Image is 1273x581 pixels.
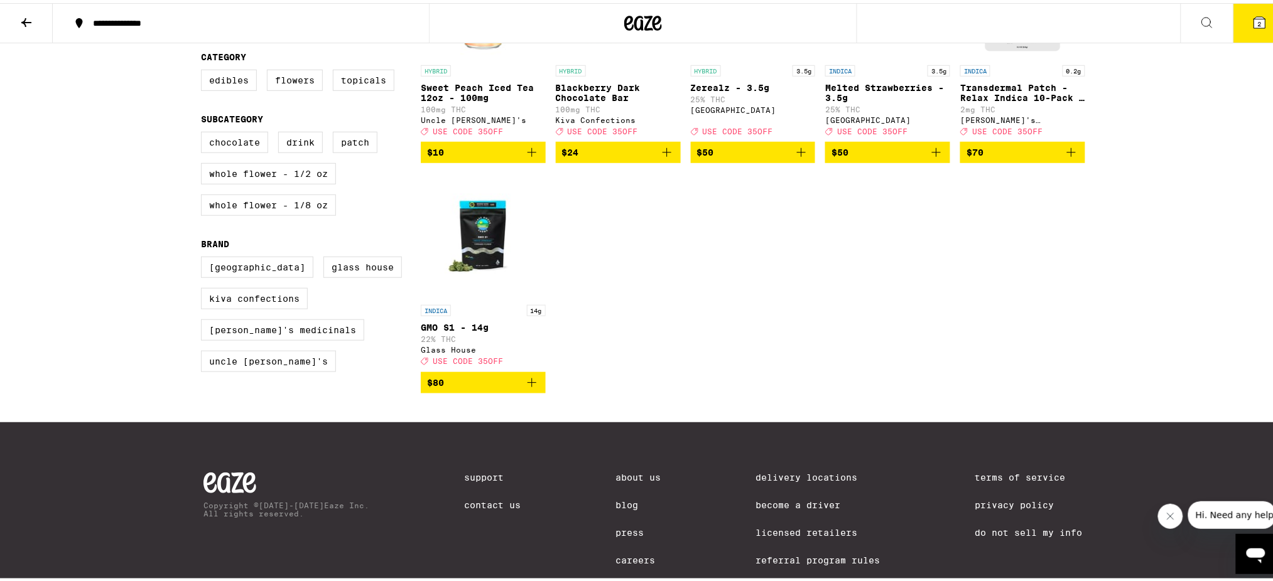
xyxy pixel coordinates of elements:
p: HYBRID [421,62,451,73]
p: INDICA [960,62,990,73]
label: Topicals [333,67,394,88]
p: INDICA [825,62,855,73]
label: Uncle [PERSON_NAME]'s [201,348,336,369]
div: Glass House [421,343,546,351]
p: Transdermal Patch - Relax Indica 10-Pack - 200mg [960,80,1085,100]
span: $10 [427,144,444,154]
p: Melted Strawberries - 3.5g [825,80,950,100]
p: HYBRID [691,62,721,73]
label: [GEOGRAPHIC_DATA] [201,253,313,275]
legend: Category [201,49,246,59]
span: USE CODE 35OFF [837,124,907,132]
label: Drink [278,129,323,150]
button: Add to bag [691,139,816,160]
p: 3.5g [793,62,815,73]
a: Open page for GMO S1 - 14g from Glass House [421,170,546,368]
label: Whole Flower - 1/8 oz [201,191,336,213]
a: Privacy Policy [975,497,1083,507]
button: Add to bag [421,139,546,160]
div: [PERSON_NAME]'s Medicinals [960,113,1085,121]
label: Edibles [201,67,257,88]
a: Contact Us [464,497,521,507]
a: Delivery Locations [756,469,880,479]
a: Become a Driver [756,497,880,507]
label: Whole Flower - 1/2 oz [201,160,336,181]
a: Referral Program Rules [756,552,880,562]
legend: Brand [201,236,229,246]
p: 25% THC [691,92,816,100]
span: $80 [427,375,444,385]
p: 14g [527,302,546,313]
p: 0.2g [1063,62,1085,73]
button: Add to bag [556,139,681,160]
span: 2 [1258,17,1262,24]
p: Zerealz - 3.5g [691,80,816,90]
span: $50 [832,144,848,154]
button: Add to bag [825,139,950,160]
span: USE CODE 35OFF [972,124,1043,132]
a: Licensed Retailers [756,525,880,535]
p: Blackberry Dark Chocolate Bar [556,80,681,100]
button: Add to bag [421,369,546,390]
button: Add to bag [960,139,1085,160]
p: 3.5g [928,62,950,73]
p: 2mg THC [960,102,1085,110]
label: Glass House [323,253,402,275]
p: GMO S1 - 14g [421,319,546,329]
a: Careers [616,552,661,562]
span: USE CODE 35OFF [433,354,503,363]
p: INDICA [421,302,451,313]
a: About Us [616,469,661,479]
legend: Subcategory [201,111,263,121]
p: Copyright © [DATE]-[DATE] Eaze Inc. All rights reserved. [203,498,369,514]
iframe: Close message [1158,501,1183,526]
img: Glass House - GMO S1 - 14g [421,170,546,296]
label: Flowers [267,67,323,88]
label: Kiva Confections [201,285,308,306]
a: Support [464,469,521,479]
span: USE CODE 35OFF [568,124,638,132]
label: Chocolate [201,129,268,150]
p: 25% THC [825,102,950,110]
label: Patch [333,129,377,150]
div: [GEOGRAPHIC_DATA] [691,103,816,111]
p: HYBRID [556,62,586,73]
span: USE CODE 35OFF [433,124,503,132]
span: $50 [697,144,714,154]
p: 22% THC [421,332,546,340]
a: Blog [616,497,661,507]
div: Uncle [PERSON_NAME]'s [421,113,546,121]
span: $70 [967,144,983,154]
span: Hi. Need any help? [8,9,90,19]
span: USE CODE 35OFF [703,124,773,132]
label: [PERSON_NAME]'s Medicinals [201,316,364,338]
div: [GEOGRAPHIC_DATA] [825,113,950,121]
p: Sweet Peach Iced Tea 12oz - 100mg [421,80,546,100]
span: $24 [562,144,579,154]
p: 100mg THC [556,102,681,110]
a: Terms of Service [975,469,1083,479]
div: Kiva Confections [556,113,681,121]
a: Press [616,525,661,535]
a: Do Not Sell My Info [975,525,1083,535]
p: 100mg THC [421,102,546,110]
